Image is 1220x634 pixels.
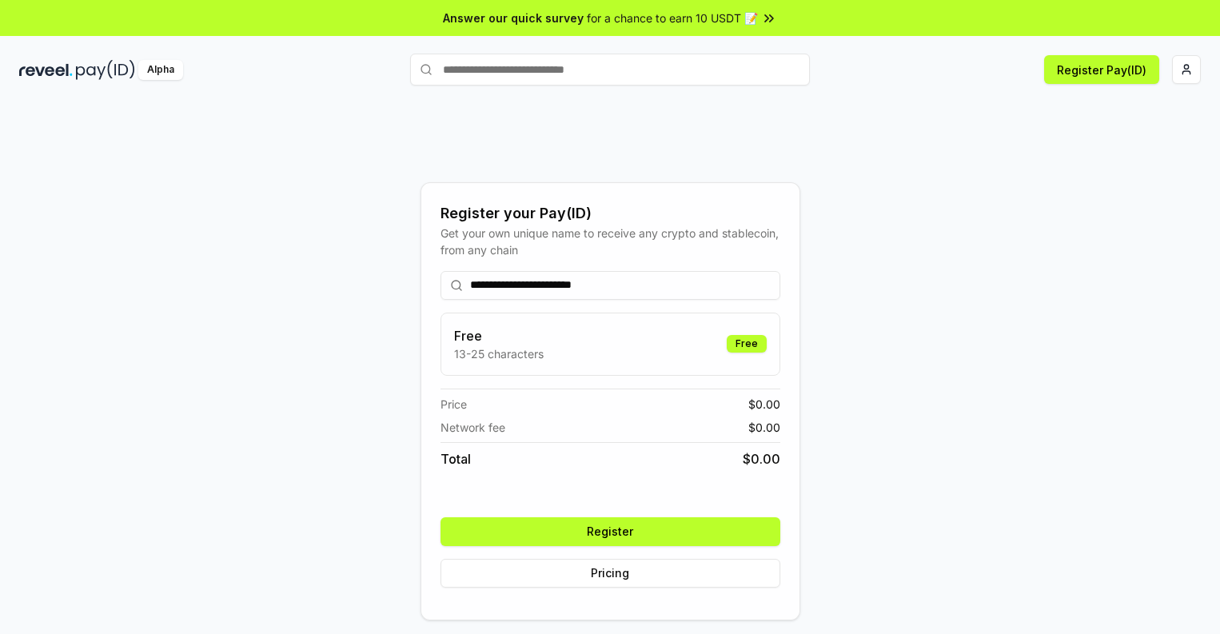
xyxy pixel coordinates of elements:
[138,60,183,80] div: Alpha
[748,419,780,436] span: $ 0.00
[19,60,73,80] img: reveel_dark
[748,396,780,413] span: $ 0.00
[727,335,767,353] div: Free
[743,449,780,469] span: $ 0.00
[454,326,544,345] h3: Free
[76,60,135,80] img: pay_id
[441,517,780,546] button: Register
[454,345,544,362] p: 13-25 characters
[441,559,780,588] button: Pricing
[441,202,780,225] div: Register your Pay(ID)
[441,419,505,436] span: Network fee
[1044,55,1159,84] button: Register Pay(ID)
[441,396,467,413] span: Price
[441,449,471,469] span: Total
[441,225,780,258] div: Get your own unique name to receive any crypto and stablecoin, from any chain
[443,10,584,26] span: Answer our quick survey
[587,10,758,26] span: for a chance to earn 10 USDT 📝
